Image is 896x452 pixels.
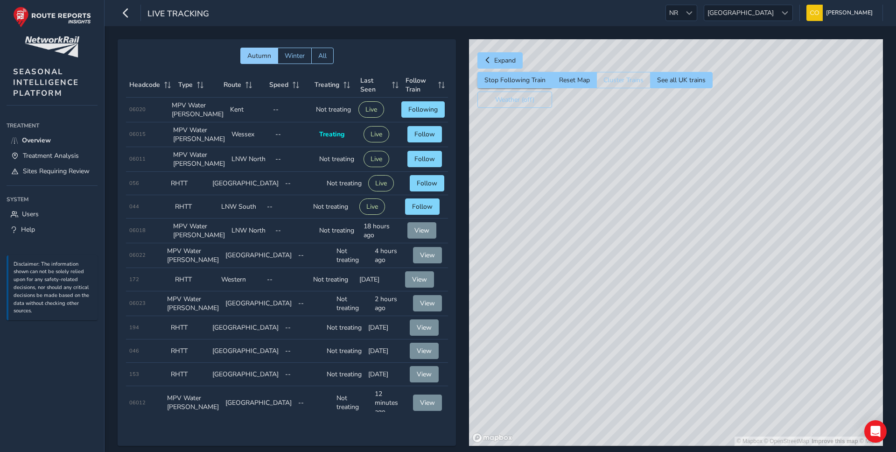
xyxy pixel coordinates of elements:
span: [GEOGRAPHIC_DATA] [704,5,777,21]
td: RHTT [168,363,209,386]
span: View [420,299,435,308]
span: 06022 [129,252,146,259]
td: LNW North [228,147,272,172]
span: Treatment Analysis [23,151,79,160]
td: Not treating [333,386,371,420]
td: [GEOGRAPHIC_DATA] [209,363,282,386]
td: [GEOGRAPHIC_DATA] [209,316,282,339]
img: diamond-layout [806,5,823,21]
button: View [413,295,442,311]
td: Western [218,268,264,291]
span: Autumn [247,51,271,60]
td: RHTT [168,172,209,195]
a: Treatment Analysis [7,148,98,163]
span: View [417,346,432,355]
a: Sites Requiring Review [7,163,98,179]
button: Follow [407,126,442,142]
td: LNW North [228,219,272,243]
button: Live [364,151,389,167]
span: 046 [129,347,139,354]
span: Route [224,80,241,89]
td: RHTT [172,195,218,219]
button: All [311,48,334,64]
span: [PERSON_NAME] [826,5,873,21]
button: View [410,366,439,382]
td: MPV Water [PERSON_NAME] [164,243,222,268]
span: View [412,275,427,284]
td: -- [272,147,316,172]
span: 153 [129,371,139,378]
span: Following [408,105,438,114]
button: Winter [278,48,311,64]
td: 12 minutes ago [371,386,410,420]
td: RHTT [168,316,209,339]
td: MPV Water [PERSON_NAME] [164,291,222,316]
img: rr logo [13,7,91,28]
span: Winter [285,51,305,60]
td: Not treating [333,291,371,316]
td: -- [272,122,316,147]
span: Follow Train [406,76,435,94]
td: [GEOGRAPHIC_DATA] [209,339,282,363]
span: 194 [129,324,139,331]
span: View [417,323,432,332]
td: Not treating [310,268,356,291]
button: Weather (off) [477,92,552,108]
button: View [407,222,436,239]
td: Not treating [316,219,360,243]
td: -- [295,243,333,268]
td: MPV Water [PERSON_NAME] [164,386,222,420]
td: MPV Water [PERSON_NAME] [170,122,228,147]
span: View [420,398,435,407]
span: Help [21,225,35,234]
td: MPV Water [PERSON_NAME] [168,98,227,122]
span: Follow [414,130,435,139]
span: Follow [414,155,435,163]
button: Live [358,101,384,118]
td: [DATE] [356,268,402,291]
img: customer logo [25,36,79,57]
span: 06018 [129,227,146,234]
span: Sites Requiring Review [23,167,90,176]
span: 06023 [129,300,146,307]
td: MPV Water [PERSON_NAME] [170,147,228,172]
button: Live [364,126,389,142]
span: Overview [22,136,51,145]
span: Follow [417,179,437,188]
span: Live Tracking [147,8,209,21]
p: Disclaimer: The information shown can not be solely relied upon for any safety-related decisions,... [14,261,93,316]
span: Users [22,210,39,219]
button: Follow [405,198,440,215]
td: -- [272,219,316,243]
td: Not treating [313,98,356,122]
button: See all UK trains [650,72,713,88]
td: [DATE] [365,339,406,363]
td: [GEOGRAPHIC_DATA] [222,386,295,420]
td: Not treating [323,316,365,339]
td: LNW South [218,195,264,219]
span: Expand [494,56,516,65]
span: Speed [269,80,288,89]
td: 18 hours ago [360,219,404,243]
span: Treating [319,130,344,139]
td: -- [295,386,333,420]
span: 044 [129,203,139,210]
button: Reset Map [552,72,596,88]
span: 06020 [129,106,146,113]
td: Not treating [323,339,365,363]
td: 2 hours ago [371,291,410,316]
span: Follow [412,202,433,211]
span: View [417,370,432,379]
button: View [413,247,442,263]
span: 06015 [129,131,146,138]
button: Stop Following Train [477,72,552,88]
span: SEASONAL INTELLIGENCE PLATFORM [13,66,79,99]
span: Type [178,80,193,89]
button: [PERSON_NAME] [806,5,876,21]
button: Following [401,101,445,118]
button: Follow [410,175,444,191]
div: System [7,192,98,206]
td: [DATE] [365,316,406,339]
td: MPV Water [PERSON_NAME] [170,219,228,243]
button: View [410,319,439,336]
